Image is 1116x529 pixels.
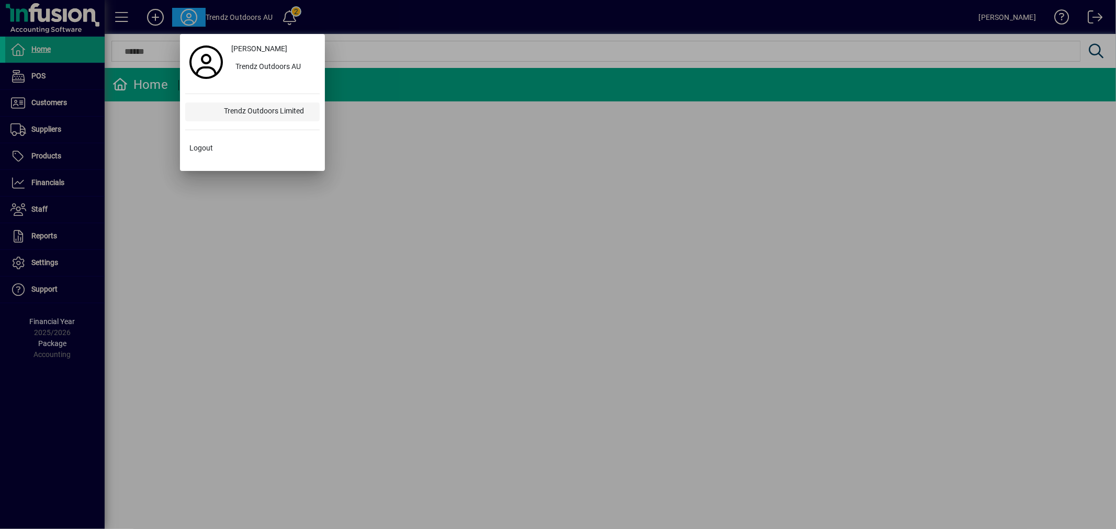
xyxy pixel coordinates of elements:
button: Trendz Outdoors AU [227,58,320,77]
button: Logout [185,139,320,157]
a: Profile [185,53,227,72]
span: Logout [189,143,213,154]
div: Trendz Outdoors Limited [216,102,320,121]
button: Trendz Outdoors Limited [185,102,320,121]
a: [PERSON_NAME] [227,39,320,58]
span: [PERSON_NAME] [231,43,287,54]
